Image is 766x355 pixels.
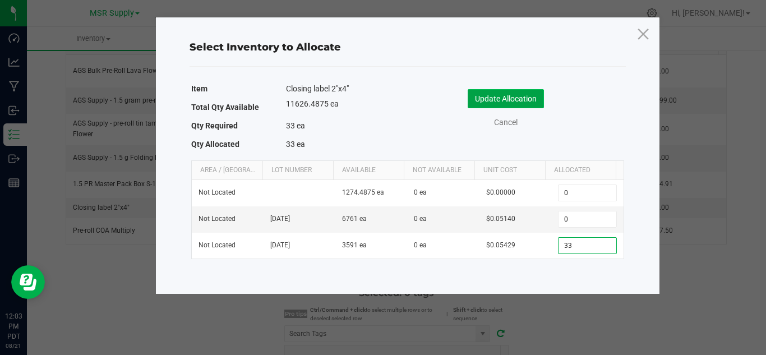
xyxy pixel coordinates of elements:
[286,140,305,149] span: 33 ea
[486,188,515,196] span: $0.00000
[414,188,427,196] span: 0 ea
[192,161,262,180] th: Area / [GEOGRAPHIC_DATA]
[191,136,239,152] label: Qty Allocated
[199,241,236,249] span: Not Located
[468,89,544,108] button: Update Allocation
[191,99,259,115] label: Total Qty Available
[483,117,528,128] a: Cancel
[286,83,349,94] span: Closing label 2"x4"
[262,161,333,180] th: Lot Number
[414,241,427,249] span: 0 ea
[286,99,339,108] span: 11626.4875 ea
[190,41,341,53] span: Select Inventory to Allocate
[342,241,367,249] span: 3591 ea
[486,215,515,223] span: $0.05140
[342,188,384,196] span: 1274.4875 ea
[474,161,545,180] th: Unit Cost
[545,161,616,180] th: Allocated
[191,118,238,133] label: Qty Required
[414,215,427,223] span: 0 ea
[264,233,335,259] td: [DATE]
[342,215,367,223] span: 6761 ea
[199,215,236,223] span: Not Located
[11,265,45,299] iframe: Resource center
[199,188,236,196] span: Not Located
[333,161,404,180] th: Available
[264,206,335,233] td: [DATE]
[286,121,305,130] span: 33 ea
[191,81,207,96] label: Item
[486,241,515,249] span: $0.05429
[404,161,474,180] th: Not Available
